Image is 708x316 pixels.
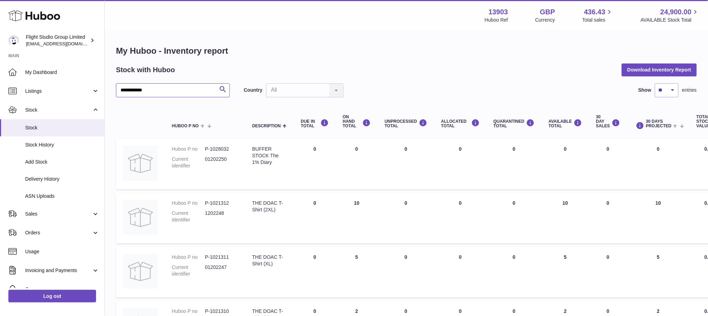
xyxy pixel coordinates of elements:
[25,69,99,76] span: My Dashboard
[25,193,99,200] span: ASN Uploads
[584,7,605,17] span: 436.43
[25,107,92,113] span: Stock
[25,125,99,131] span: Stock
[8,290,96,302] a: Log out
[25,142,99,148] span: Stock History
[25,159,99,165] span: Add Stock
[582,7,613,23] a: 436.43 Total sales
[26,34,89,47] div: Flight Studio Group Limited
[485,17,508,23] div: Huboo Ref
[25,248,99,255] span: Usage
[489,7,508,17] strong: 13903
[25,230,92,236] span: Orders
[535,17,555,23] div: Currency
[540,7,555,17] strong: GBP
[8,35,19,46] img: internalAdmin-13903@internal.huboo.com
[25,211,92,217] span: Sales
[25,88,92,95] span: Listings
[25,286,99,293] span: Cases
[25,176,99,182] span: Delivery History
[582,17,613,23] span: Total sales
[26,41,103,46] span: [EMAIL_ADDRESS][DOMAIN_NAME]
[641,17,700,23] span: AVAILABLE Stock Total
[660,7,692,17] span: 24,900.00
[25,267,92,274] span: Invoicing and Payments
[641,7,700,23] a: 24,900.00 AVAILABLE Stock Total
